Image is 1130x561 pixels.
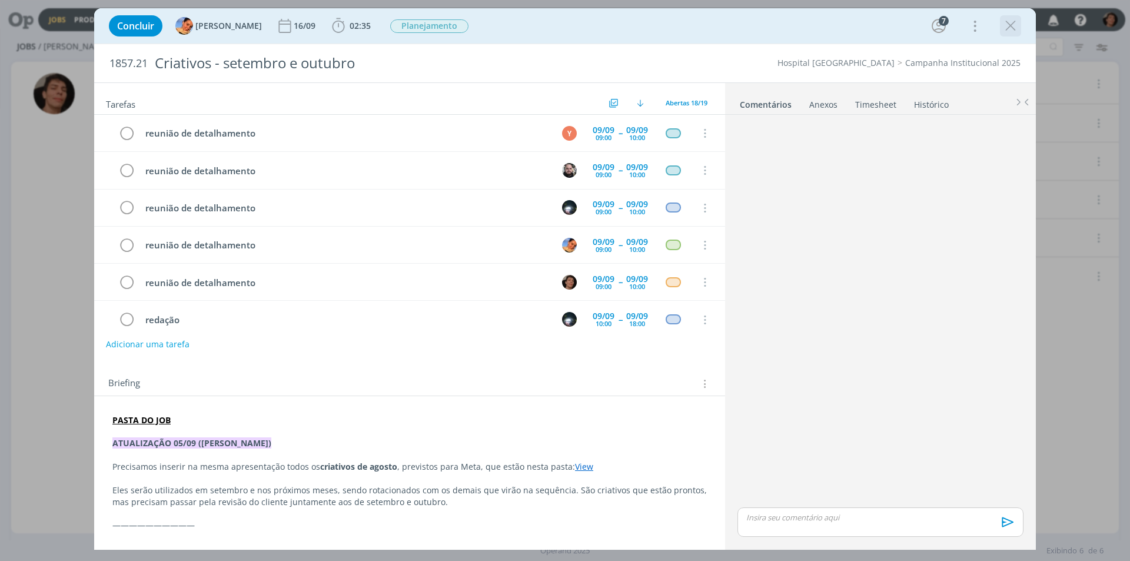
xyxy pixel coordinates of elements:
[619,316,622,324] span: --
[112,414,171,426] a: PASTA DO JOB
[629,134,645,141] div: 10:00
[562,126,577,141] div: Y
[626,238,648,246] div: 09/09
[562,238,577,253] img: L
[562,312,577,327] img: G
[562,163,577,178] img: G
[140,164,551,178] div: reunião de detalhamento
[596,171,611,178] div: 09:00
[140,238,551,253] div: reunião de detalhamento
[140,313,551,327] div: redação
[626,312,648,320] div: 09/09
[905,57,1021,68] a: Campanha Institucional 2025
[562,200,577,215] img: G
[112,519,707,531] p: ——————————
[619,241,622,249] span: --
[619,204,622,212] span: --
[596,320,611,327] div: 10:00
[629,208,645,215] div: 10:00
[593,126,614,134] div: 09/09
[560,236,578,254] button: L
[596,134,611,141] div: 09:00
[593,163,614,171] div: 09/09
[150,49,636,78] div: Criativos - setembro e outubro
[619,278,622,286] span: --
[320,461,397,472] strong: criativos de agosto
[105,334,190,355] button: Adicionar uma tarefa
[560,311,578,328] button: G
[109,57,148,70] span: 1857.21
[855,94,897,111] a: Timesheet
[106,96,135,110] span: Tarefas
[777,57,895,68] a: Hospital [GEOGRAPHIC_DATA]
[560,199,578,217] button: G
[390,19,468,33] span: Planejamento
[593,312,614,320] div: 09/09
[294,22,318,30] div: 16/09
[739,94,792,111] a: Comentários
[195,22,262,30] span: [PERSON_NAME]
[596,208,611,215] div: 09:00
[560,273,578,291] button: P
[117,21,154,31] span: Concluir
[593,200,614,208] div: 09/09
[596,246,611,253] div: 09:00
[140,201,551,215] div: reunião de detalhamento
[175,17,262,35] button: L[PERSON_NAME]
[94,8,1036,550] div: dialog
[929,16,948,35] button: 7
[560,161,578,179] button: G
[629,283,645,290] div: 10:00
[596,283,611,290] div: 09:00
[108,376,140,391] span: Briefing
[350,20,371,31] span: 02:35
[112,484,707,508] p: Eles serão utilizados em setembro e nos próximos meses, sendo rotacionados com os demais que virã...
[629,171,645,178] div: 10:00
[913,94,949,111] a: Histórico
[626,126,648,134] div: 09/09
[175,17,193,35] img: L
[112,461,707,473] p: Precisamos inserir na mesma apresentação todos os , previstos para Meta, que estão nesta pasta:
[939,16,949,26] div: 7
[562,275,577,290] img: P
[666,98,707,107] span: Abertas 18/19
[575,461,593,472] a: View
[626,163,648,171] div: 09/09
[390,19,469,34] button: Planejamento
[629,320,645,327] div: 18:00
[619,129,622,137] span: --
[593,275,614,283] div: 09/09
[619,166,622,174] span: --
[629,246,645,253] div: 10:00
[637,99,644,107] img: arrow-down.svg
[109,15,162,36] button: Concluir
[809,99,837,111] div: Anexos
[626,200,648,208] div: 09/09
[593,238,614,246] div: 09/09
[140,126,551,141] div: reunião de detalhamento
[112,437,271,449] strong: ATUALIZAÇÃO 05/09 ([PERSON_NAME])
[560,124,578,142] button: Y
[329,16,374,35] button: 02:35
[626,275,648,283] div: 09/09
[140,275,551,290] div: reunião de detalhamento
